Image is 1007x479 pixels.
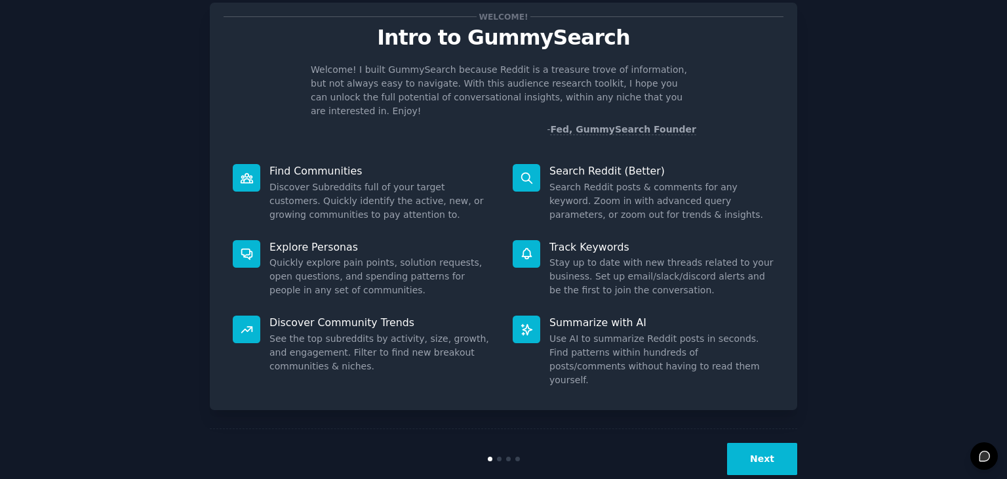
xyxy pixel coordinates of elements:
[547,123,696,136] div: -
[549,316,774,329] p: Summarize with AI
[269,240,494,254] p: Explore Personas
[549,180,774,222] dd: Search Reddit posts & comments for any keyword. Zoom in with advanced query parameters, or zoom o...
[549,256,774,297] dd: Stay up to date with new threads related to your business. Set up email/slack/discord alerts and ...
[477,10,530,24] span: Welcome!
[311,63,696,118] p: Welcome! I built GummySearch because Reddit is a treasure trove of information, but not always ea...
[549,240,774,254] p: Track Keywords
[269,332,494,373] dd: See the top subreddits by activity, size, growth, and engagement. Filter to find new breakout com...
[269,164,494,178] p: Find Communities
[550,124,696,135] a: Fed, GummySearch Founder
[269,180,494,222] dd: Discover Subreddits full of your target customers. Quickly identify the active, new, or growing c...
[549,332,774,387] dd: Use AI to summarize Reddit posts in seconds. Find patterns within hundreds of posts/comments with...
[224,26,783,49] p: Intro to GummySearch
[549,164,774,178] p: Search Reddit (Better)
[727,443,797,475] button: Next
[269,256,494,297] dd: Quickly explore pain points, solution requests, open questions, and spending patterns for people ...
[269,316,494,329] p: Discover Community Trends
